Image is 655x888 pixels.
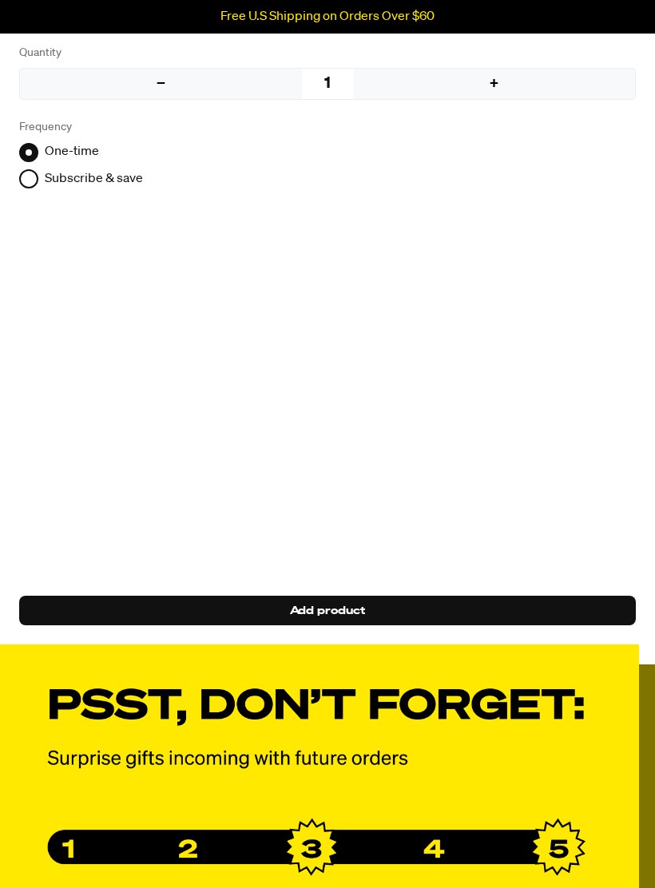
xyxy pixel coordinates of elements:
[220,10,435,24] p: Free U.S Shipping on Orders Over $60
[290,602,366,620] span: Add product
[19,45,636,61] div: Quantity
[324,73,331,95] span: 1
[19,68,636,100] div: Adjust quantity of item
[20,69,302,99] button: Decrease quantity
[19,119,636,136] div: Frequency
[19,48,636,666] div: Add a one time order to subscription
[19,596,636,625] button: Add product
[45,142,99,163] div: One-time
[353,69,635,99] button: Increase quantity
[45,169,143,190] div: Subscribe & save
